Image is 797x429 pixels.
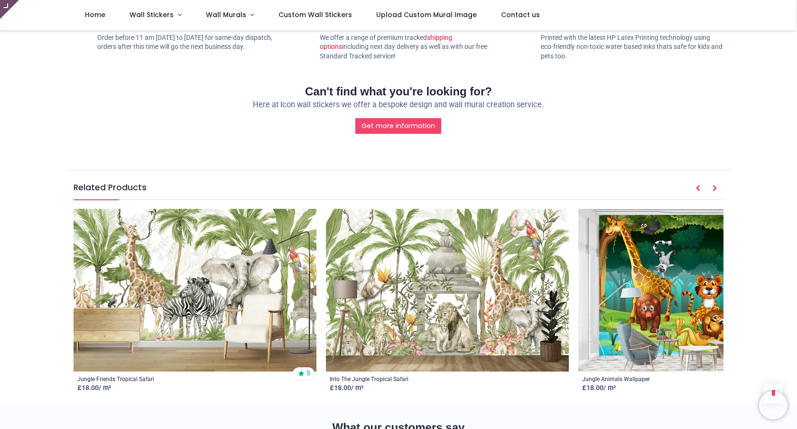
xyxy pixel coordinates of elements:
h5: Related Products [74,182,723,200]
button: Prev [689,181,706,197]
span: Home [85,10,105,19]
p: Here at Icon wall stickers we offer a bespoke design and wall mural creation service. [74,100,723,111]
a: Get more information [355,118,441,134]
p: We offer a range of premium tracked including next day delivery as well as with our free Standard... [320,33,502,61]
iframe: Brevo live chat [759,391,788,420]
strong: £ 18.00 / m² [330,384,363,392]
strong: £ 18.00 / m² [582,384,616,392]
img: Jungle Friends Tropical Safari Wall Mural [74,209,316,372]
span: Upload Custom Mural Image [376,10,477,19]
span: Wall Stickers [130,10,174,19]
p: Order before 11 am [DATE] to [DATE] for same-day dispatch, orders after this time will go the nex... [97,33,281,52]
span: 5 [306,369,310,378]
span: Custom Wall Stickers [278,10,352,19]
span: Wall Murals [206,10,246,19]
span: Contact us [501,10,540,19]
button: Next [706,181,723,197]
h2: Can't find what you're looking for? [74,84,723,100]
img: Into The Jungle Tropical Safari Wall Mural [326,209,569,372]
a: Into The Jungle Tropical Safari [330,375,408,383]
p: Printed with the latest HP Latex Printing technology using eco-friendly non-toxic water based ink... [541,33,723,61]
a: Jungle Friends Tropical Safari [77,375,154,383]
strong: £ 18.00 / m² [77,384,111,392]
a: Jungle Animals Wallpaper [582,375,650,383]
